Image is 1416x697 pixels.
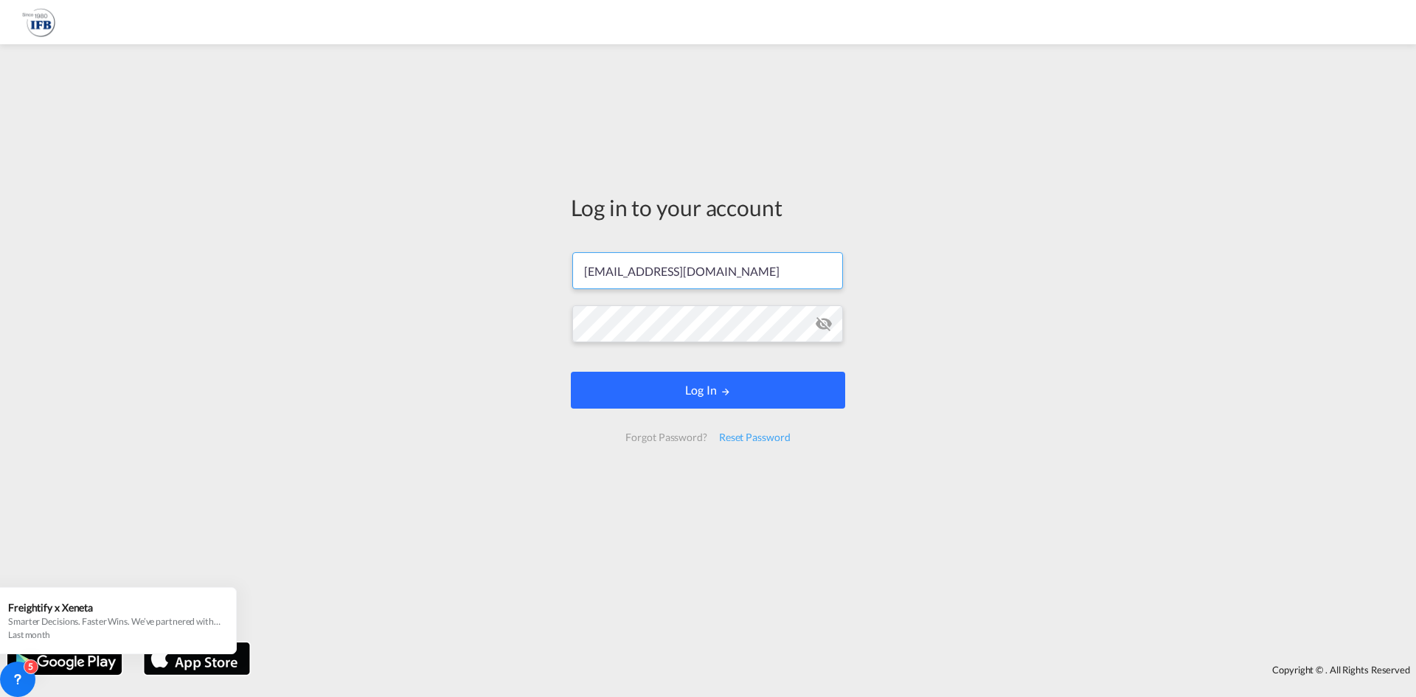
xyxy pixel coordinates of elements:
[22,6,55,39] img: b628ab10256c11eeb52753acbc15d091.png
[571,192,845,223] div: Log in to your account
[815,315,833,333] md-icon: icon-eye-off
[142,641,251,676] img: apple.png
[6,641,123,676] img: google.png
[571,372,845,409] button: LOGIN
[619,424,712,451] div: Forgot Password?
[572,252,843,289] input: Enter email/phone number
[713,424,796,451] div: Reset Password
[257,657,1416,682] div: Copyright © . All Rights Reserved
